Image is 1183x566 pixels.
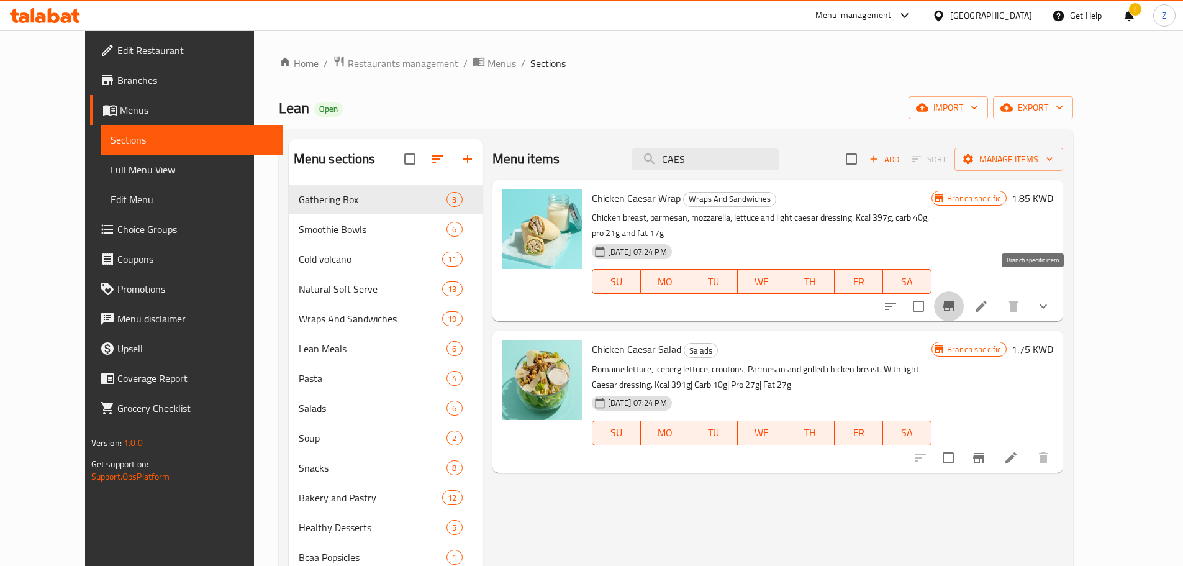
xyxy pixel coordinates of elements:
[91,468,170,485] a: Support.OpsPlatform
[592,340,681,358] span: Chicken Caesar Salad
[299,222,447,237] span: Smoothie Bowls
[289,363,483,393] div: Pasta4
[289,423,483,453] div: Soup2
[864,150,904,169] button: Add
[1004,450,1018,465] a: Edit menu item
[314,102,343,117] div: Open
[1012,340,1053,358] h6: 1.75 KWD
[632,148,779,170] input: search
[279,56,319,71] a: Home
[684,192,776,206] span: Wraps And Sandwiches
[446,431,462,445] div: items
[90,274,283,304] a: Promotions
[299,311,443,326] span: Wraps And Sandwiches
[443,313,461,325] span: 19
[299,371,447,386] span: Pasta
[492,150,560,168] h2: Menu items
[442,281,462,296] div: items
[299,192,447,207] div: Gathering Box
[279,94,309,122] span: Lean
[815,8,892,23] div: Menu-management
[117,401,273,416] span: Grocery Checklist
[999,291,1028,321] button: delete
[101,155,283,185] a: Full Menu View
[446,341,462,356] div: items
[1162,9,1167,22] span: Z
[597,273,636,291] span: SU
[502,189,582,269] img: Chicken Caesar Wrap
[453,144,483,174] button: Add section
[838,146,864,172] span: Select section
[299,460,447,475] span: Snacks
[90,244,283,274] a: Coupons
[117,371,273,386] span: Coverage Report
[446,460,462,475] div: items
[446,520,462,535] div: items
[954,148,1063,171] button: Manage items
[447,194,461,206] span: 3
[279,55,1074,71] nav: breadcrumb
[446,550,462,565] div: items
[117,281,273,296] span: Promotions
[324,56,328,71] li: /
[950,9,1032,22] div: [GEOGRAPHIC_DATA]
[289,185,483,214] div: Gathering Box3
[117,222,273,237] span: Choice Groups
[447,462,461,474] span: 8
[446,192,462,207] div: items
[90,304,283,334] a: Menu disclaimer
[289,483,483,513] div: Bakery and Pastry12
[888,273,927,291] span: SA
[473,55,516,71] a: Menus
[743,424,781,442] span: WE
[348,56,458,71] span: Restaurants management
[111,192,273,207] span: Edit Menu
[299,520,447,535] span: Healthy Desserts
[111,162,273,177] span: Full Menu View
[876,291,905,321] button: sort-choices
[646,273,684,291] span: MO
[90,35,283,65] a: Edit Restaurant
[299,550,447,565] span: Bcaa Popsicles
[101,185,283,214] a: Edit Menu
[918,100,978,116] span: import
[289,453,483,483] div: Snacks8
[463,56,468,71] li: /
[442,311,462,326] div: items
[447,403,461,414] span: 6
[447,373,461,385] span: 4
[840,273,878,291] span: FR
[743,273,781,291] span: WE
[641,421,689,445] button: MO
[447,552,461,564] span: 1
[289,334,483,363] div: Lean Meals6
[1028,291,1058,321] button: show more
[592,210,931,241] p: Chicken breast, parmesan, mozzarella, lettuce and light caesar dressing. Kcal 397g, carb 40g, pro...
[299,341,447,356] span: Lean Meals
[446,222,462,237] div: items
[786,269,835,294] button: TH
[592,269,641,294] button: SU
[299,281,443,296] div: Natural Soft Serve
[864,150,904,169] span: Add item
[117,311,273,326] span: Menu disclaimer
[117,73,273,88] span: Branches
[447,522,461,534] span: 5
[117,252,273,267] span: Coupons
[597,424,636,442] span: SU
[791,273,830,291] span: TH
[299,401,447,416] span: Salads
[487,56,516,71] span: Menus
[333,55,458,71] a: Restaurants management
[117,341,273,356] span: Upsell
[299,252,443,267] span: Cold volcano
[299,431,447,445] div: Soup
[868,152,901,167] span: Add
[683,192,776,207] div: Wraps And Sandwiches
